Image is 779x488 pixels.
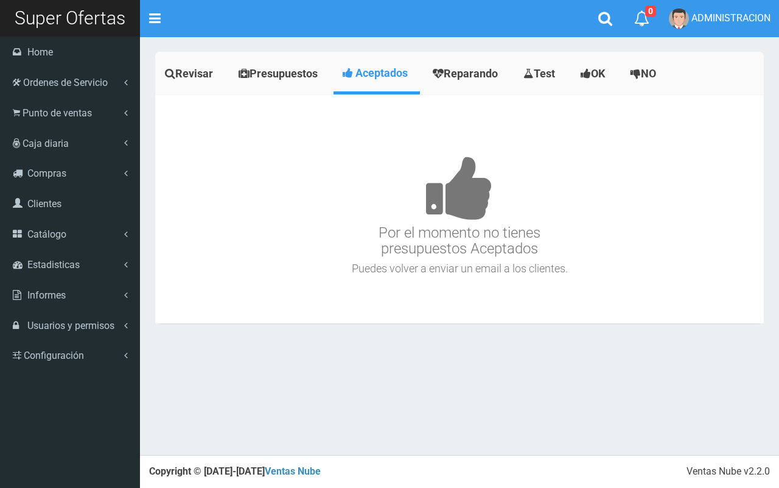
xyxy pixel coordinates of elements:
[27,320,114,331] span: Usuarios y permisos
[24,350,84,361] span: Configuración
[27,259,80,271] span: Estadisticas
[175,67,213,80] span: Revisar
[27,198,61,210] span: Clientes
[691,12,770,24] span: ADMINISTRACION
[686,465,770,479] div: Ventas Nube v2.2.0
[23,77,108,88] span: Ordenes de Servicio
[571,55,618,93] a: OK
[641,67,656,80] span: NO
[591,67,605,80] span: OK
[250,67,318,80] span: Presupuestos
[514,55,568,93] a: Test
[27,289,66,301] span: Informes
[23,138,69,149] span: Caja diaria
[355,66,408,79] span: Aceptados
[534,67,555,80] span: Test
[158,263,761,275] h4: Puedes volver a enviar un email a los clientes.
[27,168,66,179] span: Compras
[158,119,761,257] h3: Por el momento no tienes presupuestos Aceptados
[229,55,330,93] a: Presupuestos
[27,228,66,240] span: Catálogo
[423,55,511,93] a: Reparando
[645,5,656,17] span: 0
[265,465,321,477] a: Ventas Nube
[15,7,125,29] span: Super Ofertas
[621,55,669,93] a: NO
[149,465,321,477] strong: Copyright © [DATE]-[DATE]
[23,107,92,119] span: Punto de ventas
[334,55,420,91] a: Aceptados
[669,9,689,29] img: User Image
[27,46,53,58] span: Home
[155,55,226,93] a: Revisar
[444,67,498,80] span: Reparando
